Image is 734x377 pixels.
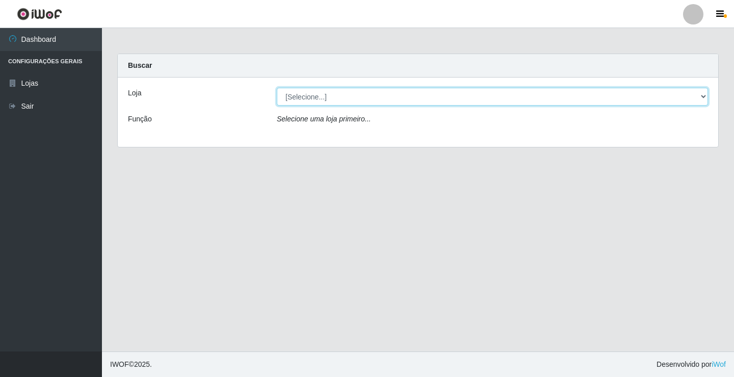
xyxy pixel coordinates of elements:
[17,8,62,20] img: CoreUI Logo
[128,61,152,69] strong: Buscar
[657,359,726,370] span: Desenvolvido por
[712,360,726,368] a: iWof
[110,360,129,368] span: IWOF
[128,88,141,98] label: Loja
[277,115,371,123] i: Selecione uma loja primeiro...
[110,359,152,370] span: © 2025 .
[128,114,152,124] label: Função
